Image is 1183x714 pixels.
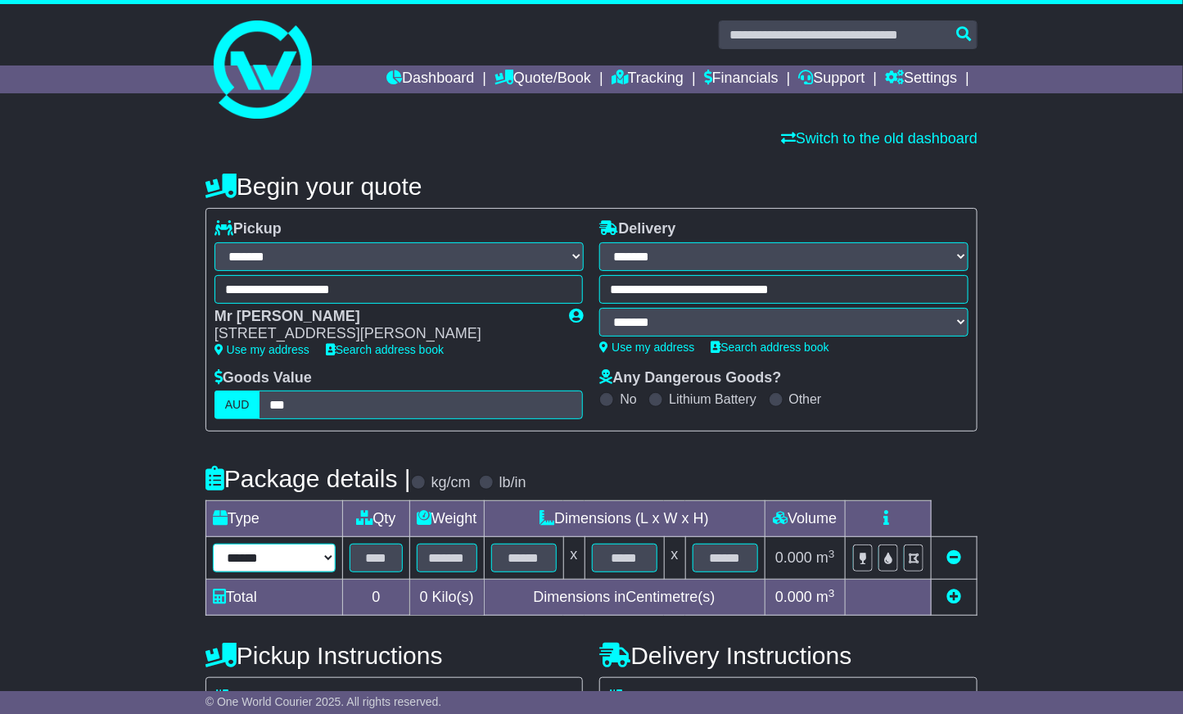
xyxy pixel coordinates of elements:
td: Volume [765,501,846,537]
div: [STREET_ADDRESS][PERSON_NAME] [214,325,553,343]
a: Settings [885,66,957,93]
td: Qty [342,501,409,537]
td: Dimensions in Centimetre(s) [484,580,765,616]
a: Tracking [612,66,684,93]
span: m [816,549,835,566]
td: Kilo(s) [409,580,484,616]
a: Quote/Book [494,66,591,93]
label: AUD [214,391,260,419]
a: Use my address [599,341,694,354]
td: Weight [409,501,484,537]
sup: 3 [829,548,835,560]
td: x [664,537,685,580]
a: Use my address [214,343,309,356]
td: x [563,537,585,580]
td: Total [205,580,342,616]
a: Add new item [947,589,962,605]
a: Support [799,66,865,93]
td: Dimensions (L x W x H) [484,501,765,537]
label: Pickup [214,220,282,238]
h4: Pickup Instructions [205,642,584,669]
td: 0 [342,580,409,616]
span: © One World Courier 2025. All rights reserved. [205,695,442,708]
a: Search address book [711,341,829,354]
a: Switch to the old dashboard [781,130,978,147]
label: lb/in [499,474,526,492]
h4: Begin your quote [205,173,978,200]
span: 0.000 [775,549,812,566]
label: Address Type [214,689,330,707]
td: Type [205,501,342,537]
label: Address Type [608,689,724,707]
span: m [816,589,835,605]
label: Other [789,391,822,407]
label: Delivery [599,220,675,238]
div: Mr [PERSON_NAME] [214,308,553,326]
label: Any Dangerous Goods? [599,369,781,387]
h4: Package details | [205,465,411,492]
h4: Delivery Instructions [599,642,978,669]
sup: 3 [829,587,835,599]
a: Remove this item [947,549,962,566]
span: 0.000 [775,589,812,605]
label: kg/cm [431,474,471,492]
a: Dashboard [386,66,474,93]
a: Search address book [326,343,444,356]
a: Financials [704,66,779,93]
label: No [620,391,636,407]
span: 0 [420,589,428,605]
label: Lithium Battery [669,391,756,407]
label: Goods Value [214,369,312,387]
